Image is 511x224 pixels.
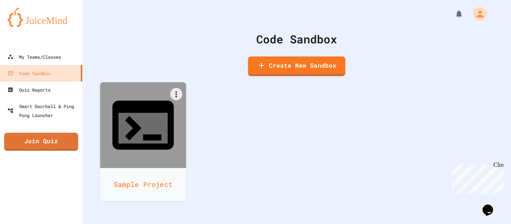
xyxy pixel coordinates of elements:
[101,31,492,47] div: Code Sandbox
[7,7,75,27] img: logo-orange.svg
[449,162,504,193] iframe: chat widget
[7,85,51,94] div: Quiz Reports
[480,194,504,217] iframe: chat widget
[3,3,52,47] div: Chat with us now!Close
[441,7,465,20] div: My Notifications
[7,69,51,78] div: Code Sandbox
[465,5,489,22] div: My Account
[7,52,61,61] div: My Teams/Classes
[100,82,186,201] a: Sample Project
[248,56,345,76] a: Create New Sandbox
[100,168,186,201] div: Sample Project
[4,133,78,151] a: Join Quiz
[7,102,79,120] div: Smart Doorbell & Ping Pong Launcher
